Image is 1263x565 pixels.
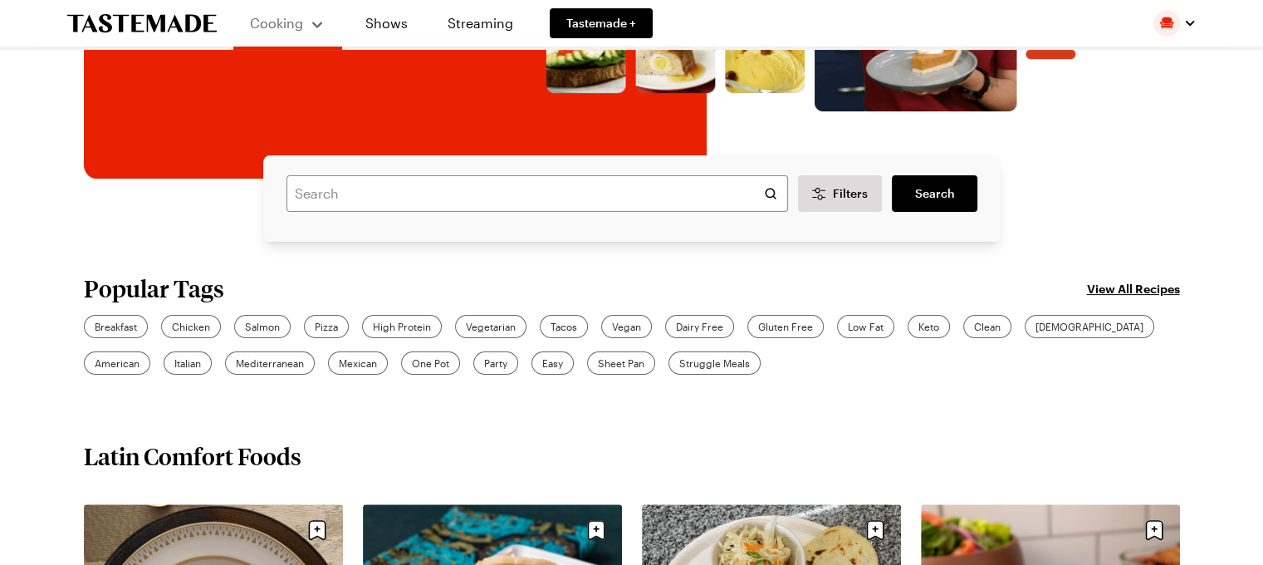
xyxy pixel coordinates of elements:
[250,7,326,40] button: Cooking
[601,315,652,338] a: Vegan
[1138,514,1170,546] button: Save recipe
[566,15,636,32] span: Tastemade +
[892,175,977,212] a: filters
[1035,319,1143,334] span: [DEMOGRAPHIC_DATA]
[859,514,891,546] button: Save recipe
[250,15,303,31] span: Cooking
[304,315,349,338] a: Pizza
[665,315,734,338] a: Dairy Free
[84,275,224,302] h2: Popular Tags
[362,315,442,338] a: High Protein
[84,441,301,471] h2: Latin Comfort Foods
[598,356,644,371] span: Sheet Pan
[236,356,304,371] span: Mediterranean
[301,514,333,546] button: Save recipe
[580,514,612,546] button: Save recipe
[174,356,201,371] span: Italian
[245,319,280,334] span: Salmon
[542,356,563,371] span: Easy
[676,319,723,334] span: Dairy Free
[95,356,140,371] span: American
[612,319,641,334] span: Vegan
[1087,279,1180,297] a: View All Recipes
[401,351,460,375] a: One Pot
[161,315,221,338] a: Chicken
[747,315,824,338] a: Gluten Free
[550,8,653,38] a: Tastemade +
[587,351,655,375] a: Sheet Pan
[466,319,516,334] span: Vegetarian
[473,351,518,375] a: Party
[315,319,338,334] span: Pizza
[84,315,148,338] a: Breakfast
[1153,10,1197,37] button: Profile picture
[963,315,1011,338] a: Clean
[1025,315,1154,338] a: [DEMOGRAPHIC_DATA]
[172,319,210,334] span: Chicken
[974,319,1001,334] span: Clean
[668,351,761,375] a: Struggle Meals
[67,14,217,33] a: To Tastemade Home Page
[455,315,526,338] a: Vegetarian
[95,319,137,334] span: Breakfast
[908,315,950,338] a: Keto
[551,319,577,334] span: Tacos
[412,356,449,371] span: One Pot
[531,351,574,375] a: Easy
[918,319,939,334] span: Keto
[540,315,588,338] a: Tacos
[328,351,388,375] a: Mexican
[339,356,377,371] span: Mexican
[837,315,894,338] a: Low Fat
[234,315,291,338] a: Salmon
[832,185,867,202] span: Filters
[484,356,507,371] span: Party
[848,319,884,334] span: Low Fat
[373,319,431,334] span: High Protein
[225,351,315,375] a: Mediterranean
[164,351,212,375] a: Italian
[914,185,954,202] span: Search
[758,319,813,334] span: Gluten Free
[679,356,750,371] span: Struggle Meals
[84,351,150,375] a: American
[798,175,883,212] button: Desktop filters
[1153,10,1180,37] img: Profile picture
